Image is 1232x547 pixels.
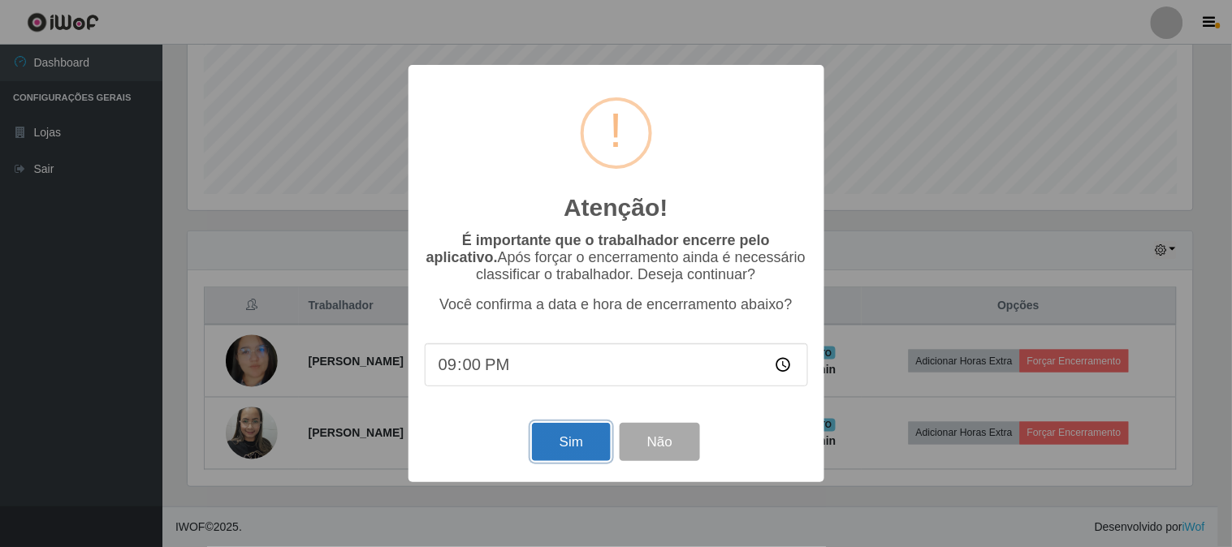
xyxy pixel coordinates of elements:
[532,423,611,461] button: Sim
[425,232,808,283] p: Após forçar o encerramento ainda é necessário classificar o trabalhador. Deseja continuar?
[564,193,668,222] h2: Atenção!
[426,232,770,265] b: É importante que o trabalhador encerre pelo aplicativo.
[620,423,700,461] button: Não
[425,296,808,313] p: Você confirma a data e hora de encerramento abaixo?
